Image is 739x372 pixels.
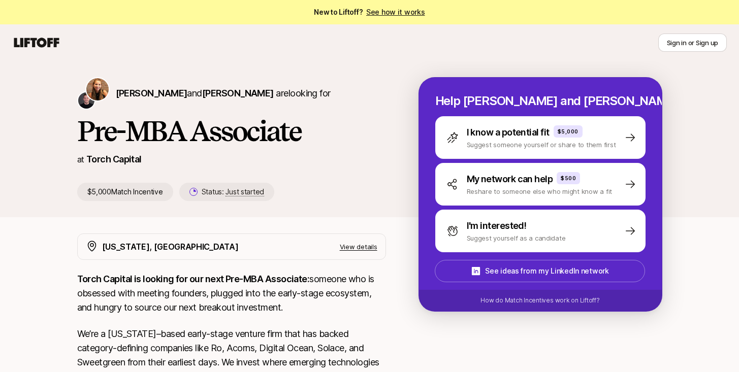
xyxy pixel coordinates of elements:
button: See ideas from my LinkedIn network [435,260,645,282]
span: Just started [226,187,264,196]
span: and [187,88,273,98]
p: Status: [202,186,264,198]
p: [US_STATE], [GEOGRAPHIC_DATA] [102,240,239,253]
p: See ideas from my LinkedIn network [485,265,608,277]
img: Katie Reiner [86,78,109,100]
p: How do Match Incentives work on Liftoff? [480,296,599,305]
p: $500 [561,174,576,182]
img: Christopher Harper [78,92,94,109]
a: See how it works [366,8,425,16]
p: Help [PERSON_NAME] and [PERSON_NAME] hire [435,94,646,108]
button: Sign in or Sign up [658,33,727,52]
h1: Pre-MBA Associate [77,116,386,146]
p: Suggest yourself as a candidate [467,233,566,243]
p: someone who is obsessed with meeting founders, plugged into the early-stage ecosystem, and hungry... [77,272,386,315]
strong: Torch Capital is looking for our next Pre-MBA Associate: [77,274,310,284]
p: are looking for [116,86,331,100]
p: $5,000 [558,127,579,136]
p: View details [340,242,377,252]
p: Reshare to someone else who might know a fit [467,186,613,196]
p: My network can help [467,172,553,186]
p: at [77,153,84,166]
p: I'm interested! [467,219,527,233]
p: $5,000 Match Incentive [77,183,173,201]
span: New to Liftoff? [314,6,425,18]
a: Torch Capital [86,154,142,164]
p: Suggest someone yourself or share to them first [467,140,616,150]
span: [PERSON_NAME] [116,88,187,98]
p: I know a potential fit [467,125,550,140]
span: [PERSON_NAME] [202,88,274,98]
